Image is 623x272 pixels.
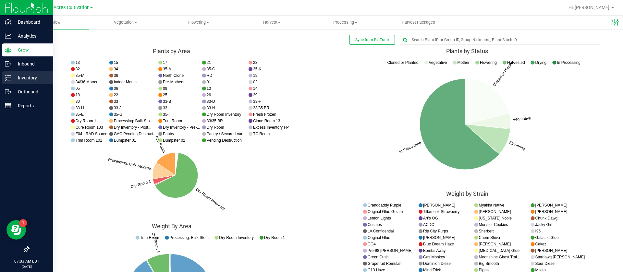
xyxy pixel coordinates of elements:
[393,19,444,25] span: Harvest Packages
[162,16,236,29] a: Flowering
[114,112,123,117] text: 35-G
[114,67,118,71] text: 34
[423,229,448,233] text: Rip City Purps
[535,267,546,272] text: Mojito
[479,229,494,233] text: Sherbert
[89,16,162,29] a: Vegetation
[207,86,211,91] text: 10
[253,60,258,65] text: 23
[264,235,285,240] text: Dry Room 1
[114,73,118,78] text: 36
[5,89,11,95] inline-svg: Outbound
[6,220,26,240] iframe: Resource center
[163,138,185,143] text: Dumpster 02
[368,216,391,220] text: Lemon Lights
[368,203,401,207] text: Granddaddy Purple
[114,106,121,110] text: 33-J
[163,132,174,136] text: Pantry
[207,80,211,84] text: 01
[368,235,390,240] text: Original Glue
[557,60,580,65] text: In Processing
[253,86,258,91] text: 14
[11,32,50,40] p: Analytics
[423,222,434,227] text: ACDC
[5,102,11,109] inline-svg: Reports
[479,242,511,246] text: [PERSON_NAME]
[423,216,438,220] text: Art's OG
[114,60,118,65] text: 15
[207,132,247,136] text: Pantry / Secured Vau...
[507,60,525,65] text: Harvested
[535,216,558,220] text: Chunk Dawg
[89,19,162,25] span: Vegetation
[140,235,159,240] text: Trim Room
[382,16,455,29] a: Harvest Packages
[324,191,610,197] div: Weight by Strain
[114,93,118,97] text: 22
[163,80,184,84] text: Pre-Mothers
[423,235,455,240] text: [PERSON_NAME]
[5,75,11,81] inline-svg: Inventory
[400,35,600,44] input: Search Plant ID or Group ID, Group Nickname, Plant Batch ID...
[76,93,80,97] text: 18
[3,258,50,264] p: 07:03 AM EDT
[253,80,258,84] text: 02
[535,242,546,246] text: Cakez
[236,19,308,25] span: Harvest
[40,5,90,10] span: Green Acres Cultivation
[76,138,103,143] text: Trim Room 101
[349,35,395,45] button: Sync from BioTrack
[207,138,242,143] text: Pending Destruction
[479,267,489,272] text: Pippa
[207,125,224,130] text: Dry Room
[163,99,171,104] text: 33-B
[114,86,118,91] text: 06
[76,112,84,117] text: 35-E
[324,48,610,54] div: Plants by Status
[368,222,382,227] text: Cosmos
[3,264,50,269] p: [DATE]
[5,61,11,67] inline-svg: Inbound
[114,125,152,130] text: Dry Inventory - Post...
[253,125,289,130] text: Excess Inventory FP
[479,248,520,253] text: [MEDICAL_DATA] Glue
[11,18,50,26] p: Dashboard
[479,235,500,240] text: Chem Shiva
[5,33,11,39] inline-svg: Analytics
[355,38,389,42] span: Sync from BioTrack
[219,235,254,240] text: Dry Room Inventory
[76,132,107,136] text: F04 - RAD Source
[368,261,402,266] text: Grapefruit Romulan
[535,235,559,240] text: Galactic Glue
[114,99,118,104] text: 33
[163,106,171,110] text: 33-L
[207,60,211,65] text: 21
[114,80,137,84] text: Indoor Moms
[458,60,470,65] text: Mother
[535,248,568,253] text: [PERSON_NAME]
[5,19,11,25] inline-svg: Dashboard
[535,254,585,259] text: Stardawg [PERSON_NAME]
[163,125,200,130] text: Dry Inventory - Pre-...
[207,67,215,71] text: 35-C
[29,223,314,230] div: Weight By Area
[163,112,170,117] text: 35-I
[11,102,50,110] p: Reports
[253,106,269,110] text: 33/35 BR
[163,19,235,25] span: Flowering
[479,209,511,214] text: [PERSON_NAME]
[163,93,167,97] text: 25
[368,209,403,214] text: Original Glue Gelato
[368,254,389,259] text: Green Cush
[479,203,505,207] text: Myakka Native
[429,60,447,65] text: Vegetative
[163,60,167,65] text: 17
[11,74,50,82] p: Inventory
[11,88,50,96] p: Outbound
[423,248,446,253] text: Bombs Away
[479,254,520,259] text: Moonshine Ghost Trai...
[535,60,547,65] text: Drying
[568,5,611,10] span: Hi, [PERSON_NAME]!
[253,73,258,78] text: 19
[170,235,209,240] text: Processing: Bulk Sto...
